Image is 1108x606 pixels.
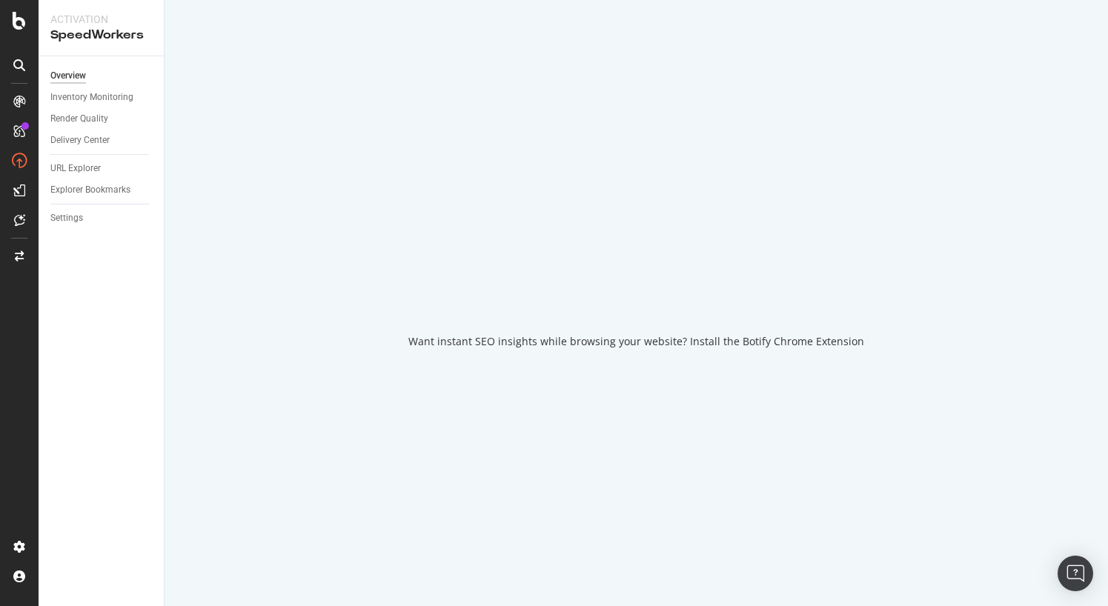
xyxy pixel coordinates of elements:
[50,27,152,44] div: SpeedWorkers
[50,182,153,198] a: Explorer Bookmarks
[50,90,153,105] a: Inventory Monitoring
[50,182,130,198] div: Explorer Bookmarks
[50,111,108,127] div: Render Quality
[50,210,153,226] a: Settings
[50,133,110,148] div: Delivery Center
[408,334,864,349] div: Want instant SEO insights while browsing your website? Install the Botify Chrome Extension
[50,90,133,105] div: Inventory Monitoring
[50,161,101,176] div: URL Explorer
[50,210,83,226] div: Settings
[583,257,690,310] div: animation
[50,161,153,176] a: URL Explorer
[50,133,153,148] a: Delivery Center
[50,68,86,84] div: Overview
[50,68,153,84] a: Overview
[1058,556,1093,591] div: Open Intercom Messenger
[50,12,152,27] div: Activation
[50,111,153,127] a: Render Quality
